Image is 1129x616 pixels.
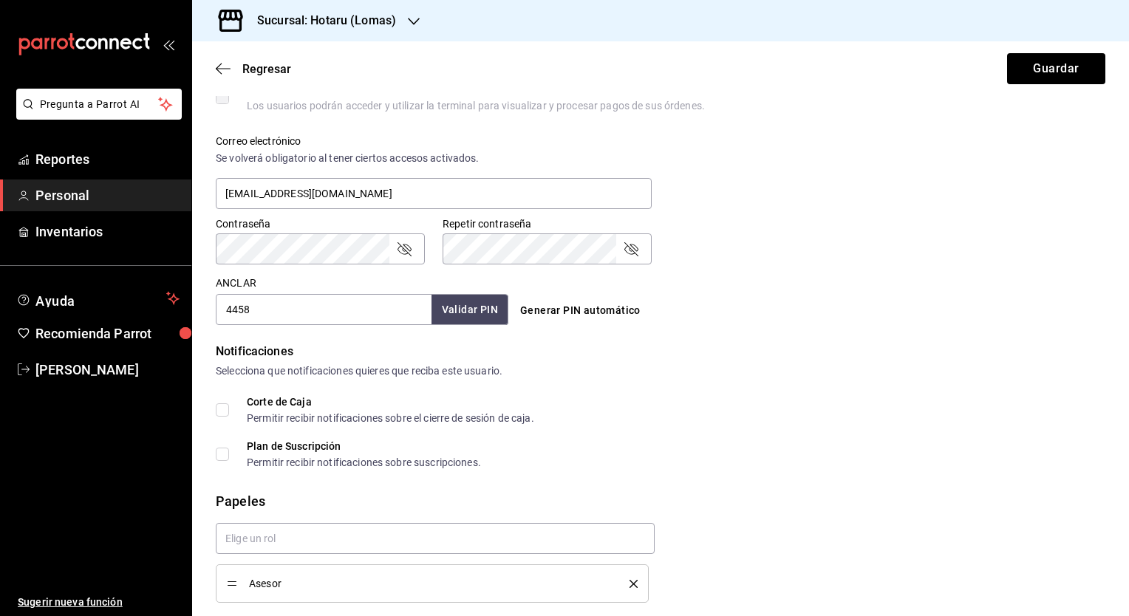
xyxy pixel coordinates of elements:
button: Regresar [216,62,291,76]
span: Regresar [242,62,291,76]
button: borrar [619,580,638,588]
font: Personal [35,188,89,203]
button: open_drawer_menu [163,38,174,50]
font: Inventarios [35,224,103,239]
span: Asesor [249,578,607,589]
font: Recomienda Parrot [35,326,151,341]
div: Selecciona que notificaciones quieres que reciba este usuario. [216,363,1105,379]
label: Repetir contraseña [443,219,652,229]
font: Sugerir nueva función [18,596,123,608]
button: Pregunta a Parrot AI [16,89,182,120]
button: Campo de contraseña [622,240,640,258]
h3: Sucursal: Hotaru (Lomas) [245,12,396,30]
div: Permitir recibir notificaciones sobre suscripciones. [247,457,481,468]
div: Permitir recibir notificaciones sobre el cierre de sesión de caja. [247,413,534,423]
button: Validar PIN [432,295,508,325]
input: 3 a 6 dígitos [216,294,432,325]
div: Plan de Suscripción [247,441,481,451]
button: Campo de contraseña [395,240,413,258]
button: Guardar [1007,53,1105,84]
div: Se volverá obligatorio al tener ciertos accesos activados. [216,151,652,166]
span: Ayuda [35,290,160,307]
input: Elige un rol [216,523,655,554]
button: Generar PIN automático [514,297,647,324]
span: Pregunta a Parrot AI [40,97,159,112]
div: Notificaciones [216,343,1105,360]
font: [PERSON_NAME] [35,362,139,377]
label: ANCLAR [216,278,256,288]
font: Reportes [35,151,89,167]
div: Los usuarios podrán acceder y utilizar la terminal para visualizar y procesar pagos de sus órdenes. [247,100,705,111]
div: Papeles [216,491,1105,511]
div: Corte de Caja [247,397,534,407]
label: Correo electrónico [216,136,652,146]
a: Pregunta a Parrot AI [10,107,182,123]
label: Contraseña [216,219,425,229]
